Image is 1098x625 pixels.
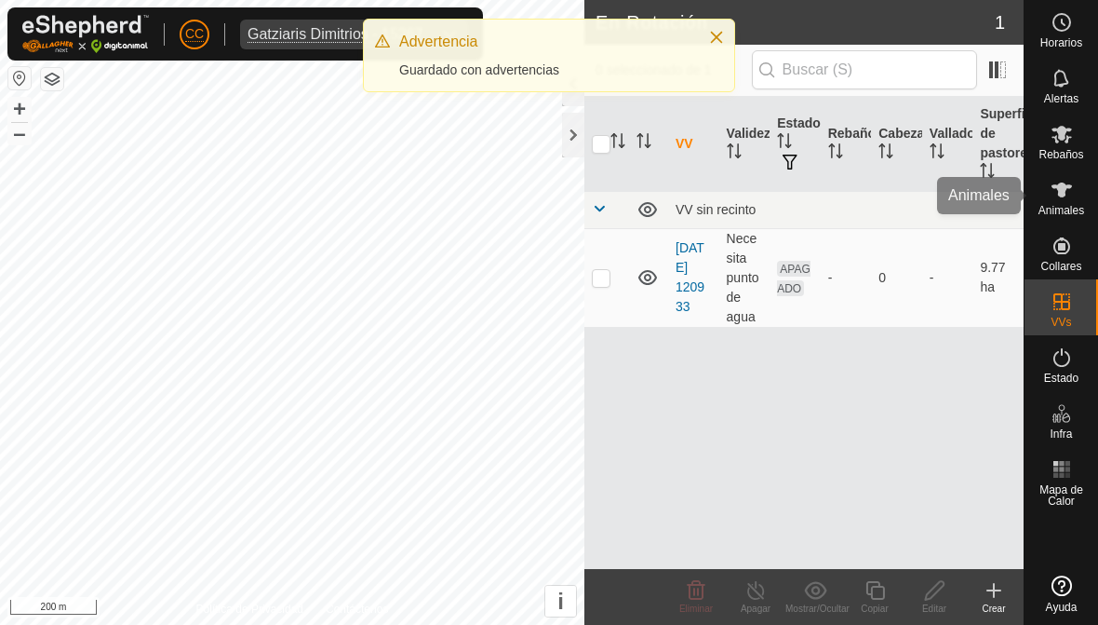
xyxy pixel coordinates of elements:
[8,67,31,89] button: Restablecer Mapa
[399,61,690,80] div: Guardado con advertencias
[1038,205,1084,216] span: Animales
[972,97,1024,192] th: Superficie de pastoreo
[777,136,792,151] p-sorticon: Activar para ordenar
[326,601,388,618] a: Contáctenos
[964,602,1024,616] div: Crear
[1050,428,1072,440] span: Infra
[196,601,303,618] a: Política de Privacidad
[845,602,904,616] div: Copiar
[679,604,713,614] span: Eliminar
[557,589,564,614] span: i
[752,50,977,89] input: Buscar (S)
[8,98,31,120] button: +
[399,31,690,53] div: Advertencia
[676,202,1016,217] div: VV sin recinto
[727,146,742,161] p-sorticon: Activar para ordenar
[676,240,704,314] a: [DATE] 120933
[1051,317,1071,328] span: VVs
[1029,484,1093,507] span: Mapa de Calor
[703,24,730,50] button: Close
[1046,602,1078,613] span: Ayuda
[41,68,63,90] button: Capas del Mapa
[8,122,31,144] button: –
[610,136,625,151] p-sorticon: Activar para ordenar
[828,146,843,161] p-sorticon: Activar para ordenar
[972,228,1024,327] td: 9.77 ha
[1040,37,1082,48] span: Horarios
[995,8,1005,36] span: 1
[1024,568,1098,620] a: Ayuda
[22,15,149,53] img: Logo Gallagher
[777,261,810,296] span: APAGADO
[785,602,845,616] div: Mostrar/Ocultar
[596,11,995,34] h2: En Rotación
[1040,261,1081,272] span: Collares
[545,586,576,617] button: i
[636,136,651,151] p-sorticon: Activar para ordenar
[980,166,995,181] p-sorticon: Activar para ordenar
[719,97,770,192] th: Validez
[821,97,872,192] th: Rebaño
[828,268,864,288] div: -
[719,228,770,327] td: Necesita punto de agua
[668,97,719,192] th: VV
[922,97,973,192] th: Vallado
[240,20,431,49] span: Gatziaris Dimitrios - 15267
[922,228,973,327] td: -
[1044,373,1078,384] span: Estado
[930,146,944,161] p-sorticon: Activar para ordenar
[871,97,922,192] th: Cabezas
[1038,149,1083,160] span: Rebaños
[878,146,893,161] p-sorticon: Activar para ordenar
[904,602,964,616] div: Editar
[726,602,785,616] div: Apagar
[1044,93,1078,104] span: Alertas
[871,228,922,327] td: 0
[770,97,821,192] th: Estado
